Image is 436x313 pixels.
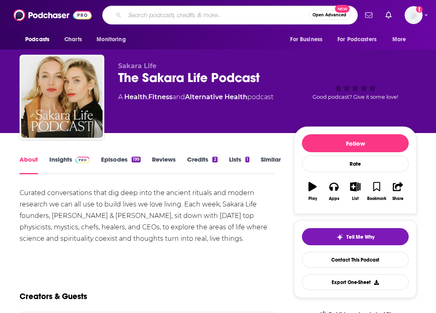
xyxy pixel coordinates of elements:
div: Curated conversations that dig deep into the ancient rituals and modern research we can all use t... [20,187,274,244]
span: Monitoring [97,34,126,45]
div: 199 [132,157,141,162]
a: InsightsPodchaser Pro [49,155,90,174]
button: List [345,177,366,206]
button: tell me why sparkleTell Me Why [302,228,409,245]
button: Apps [323,177,344,206]
a: Health [124,93,147,101]
a: Fitness [148,93,172,101]
button: open menu [91,32,136,47]
button: Show profile menu [405,6,423,24]
span: Sakara Life [118,62,156,70]
button: Play [302,177,323,206]
span: Tell Me Why [346,234,374,240]
a: Credits2 [187,155,217,174]
a: Episodes199 [101,155,141,174]
button: Follow [302,134,409,152]
img: Podchaser Pro [75,157,90,163]
img: The Sakara Life Podcast [21,56,103,138]
button: Open AdvancedNew [309,10,350,20]
span: Open Advanced [313,13,346,17]
button: Bookmark [366,177,387,206]
span: More [392,34,406,45]
span: Logged in as autumncomm [405,6,423,24]
div: Apps [329,196,339,201]
button: open menu [284,32,333,47]
span: Good podcast? Give it some love! [313,94,398,100]
div: A podcast [118,92,273,102]
div: Rate [302,155,409,172]
button: open menu [387,32,416,47]
a: Contact This Podcast [302,252,409,268]
div: Play [308,196,317,201]
input: Search podcasts, credits, & more... [125,9,309,22]
a: Similar [261,155,281,174]
a: Alternative Health [185,93,247,101]
span: For Business [290,34,322,45]
div: List [352,196,359,201]
span: Podcasts [25,34,49,45]
div: Search podcasts, credits, & more... [102,6,358,24]
span: and [172,93,185,101]
div: 2 [212,157,217,162]
button: open menu [332,32,388,47]
h2: Creators & Guests [20,291,87,302]
button: open menu [20,32,60,47]
a: Show notifications dropdown [362,8,376,22]
a: About [20,155,38,174]
a: Reviews [152,155,176,174]
a: Charts [59,32,87,47]
a: Show notifications dropdown [382,8,395,22]
span: For Podcasters [337,34,377,45]
a: Lists1 [229,155,249,174]
img: tell me why sparkle [337,234,343,240]
img: Podchaser - Follow, Share and Rate Podcasts [13,7,92,23]
button: Share [388,177,409,206]
div: Share [392,196,403,201]
span: Charts [64,34,82,45]
svg: Add a profile image [416,6,423,13]
img: User Profile [405,6,423,24]
div: Bookmark [367,196,386,201]
span: New [335,5,350,13]
div: Good podcast? Give it some love! [294,62,416,113]
span: , [147,93,148,101]
div: 1 [245,157,249,162]
button: Export One-Sheet [302,274,409,290]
